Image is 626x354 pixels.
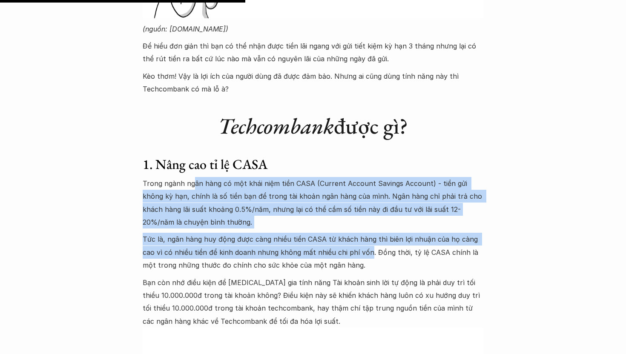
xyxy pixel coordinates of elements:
p: Để hiểu đơn giản thì bạn có thể nhận được tiền lãi ngang với gửi tiết kiệm kỳ hạn 3 tháng nhưng l... [143,40,483,66]
h3: Nâng cao tỉ lệ CASA [155,156,483,172]
p: Kèo thơm! Vậy là lợi ích của người dùng đã được đảm bảo. Nhưng ai cũng dùng tính năng này thì Tec... [143,70,483,96]
p: Bạn còn nhớ điều kiện để [MEDICAL_DATA] gia tính năng Tài khoản sinh lời tự động là phải duy trì ... [143,276,483,328]
em: Techcombank [218,111,334,140]
p: Tức là, ngân hàng huy động được càng nhiều tiền CASA từ khách hàng thì biên lợi nhuận của họ càng... [143,233,483,271]
h2: được gì? [143,113,483,139]
p: Trong ngành ngân hàng có một khái niệm tiền CASA (Current Account Savings Account) - tiền gửi khô... [143,177,483,229]
em: (nguồn: [DOMAIN_NAME]) [143,25,228,33]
